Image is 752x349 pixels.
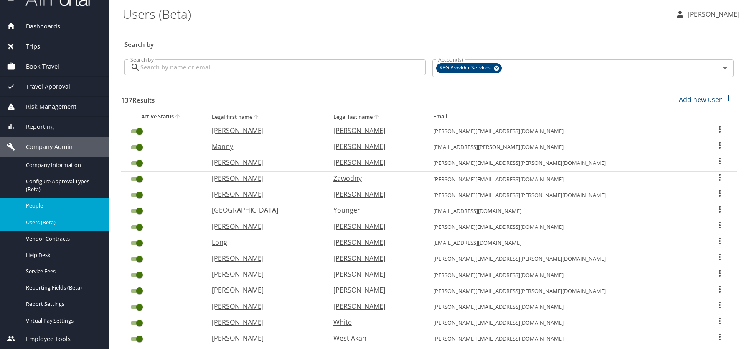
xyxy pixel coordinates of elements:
[333,189,417,199] p: [PERSON_NAME]
[252,113,261,121] button: sort
[427,283,703,299] td: [PERSON_NAME][EMAIL_ADDRESS][PERSON_NAME][DOMAIN_NAME]
[676,90,737,109] button: Add new user
[26,235,99,243] span: Vendor Contracts
[333,317,417,327] p: White
[427,111,703,123] th: Email
[212,126,316,136] p: [PERSON_NAME]
[26,177,99,193] span: Configure Approval Types (Beta)
[436,63,502,73] div: KPG Provider Services
[140,59,426,75] input: Search by name or email
[15,82,70,91] span: Travel Approval
[121,90,155,105] h3: 137 Results
[15,122,54,131] span: Reporting
[212,189,316,199] p: [PERSON_NAME]
[333,253,417,263] p: [PERSON_NAME]
[26,218,99,226] span: Users (Beta)
[672,7,743,22] button: [PERSON_NAME]
[26,202,99,210] span: People
[212,205,316,215] p: [GEOGRAPHIC_DATA]
[333,285,417,295] p: [PERSON_NAME]
[212,285,316,295] p: [PERSON_NAME]
[427,299,703,315] td: [PERSON_NAME][EMAIL_ADDRESS][DOMAIN_NAME]
[212,221,316,231] p: [PERSON_NAME]
[333,221,417,231] p: [PERSON_NAME]
[26,161,99,169] span: Company Information
[427,331,703,347] td: [PERSON_NAME][EMAIL_ADDRESS][DOMAIN_NAME]
[427,203,703,219] td: [EMAIL_ADDRESS][DOMAIN_NAME]
[15,334,71,344] span: Employee Tools
[26,317,99,325] span: Virtual Pay Settings
[26,284,99,292] span: Reporting Fields (Beta)
[205,111,326,123] th: Legal first name
[212,141,316,151] p: Manny
[121,111,205,123] th: Active Status
[174,113,182,121] button: sort
[212,301,316,311] p: [PERSON_NAME]
[333,126,417,136] p: [PERSON_NAME]
[333,333,417,343] p: West Akan
[427,139,703,155] td: [EMAIL_ADDRESS][PERSON_NAME][DOMAIN_NAME]
[15,142,73,151] span: Company Admin
[15,42,40,51] span: Trips
[333,205,417,215] p: Younger
[212,317,316,327] p: [PERSON_NAME]
[436,64,496,72] span: KPG Provider Services
[26,300,99,308] span: Report Settings
[15,62,59,71] span: Book Travel
[427,155,703,171] td: [PERSON_NAME][EMAIL_ADDRESS][PERSON_NAME][DOMAIN_NAME]
[212,333,316,343] p: [PERSON_NAME]
[679,95,722,105] p: Add new user
[123,1,668,27] h1: Users (Beta)
[212,173,316,183] p: [PERSON_NAME]
[212,269,316,279] p: [PERSON_NAME]
[719,62,731,74] button: Open
[15,22,60,31] span: Dashboards
[212,157,316,167] p: [PERSON_NAME]
[327,111,427,123] th: Legal last name
[427,315,703,331] td: [PERSON_NAME][EMAIL_ADDRESS][DOMAIN_NAME]
[26,251,99,259] span: Help Desk
[373,113,381,121] button: sort
[333,237,417,247] p: [PERSON_NAME]
[427,123,703,139] td: [PERSON_NAME][EMAIL_ADDRESS][DOMAIN_NAME]
[212,253,316,263] p: [PERSON_NAME]
[124,35,734,49] h3: Search by
[427,267,703,283] td: [PERSON_NAME][EMAIL_ADDRESS][DOMAIN_NAME]
[685,9,739,19] p: [PERSON_NAME]
[427,171,703,187] td: [PERSON_NAME][EMAIL_ADDRESS][DOMAIN_NAME]
[333,173,417,183] p: Zawodny
[427,235,703,251] td: [EMAIL_ADDRESS][DOMAIN_NAME]
[427,251,703,267] td: [PERSON_NAME][EMAIL_ADDRESS][PERSON_NAME][DOMAIN_NAME]
[427,219,703,235] td: [PERSON_NAME][EMAIL_ADDRESS][DOMAIN_NAME]
[333,157,417,167] p: [PERSON_NAME]
[15,102,76,111] span: Risk Management
[333,141,417,151] p: [PERSON_NAME]
[26,267,99,275] span: Service Fees
[333,269,417,279] p: [PERSON_NAME]
[427,187,703,203] td: [PERSON_NAME][EMAIL_ADDRESS][PERSON_NAME][DOMAIN_NAME]
[212,237,316,247] p: Long
[333,301,417,311] p: [PERSON_NAME]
